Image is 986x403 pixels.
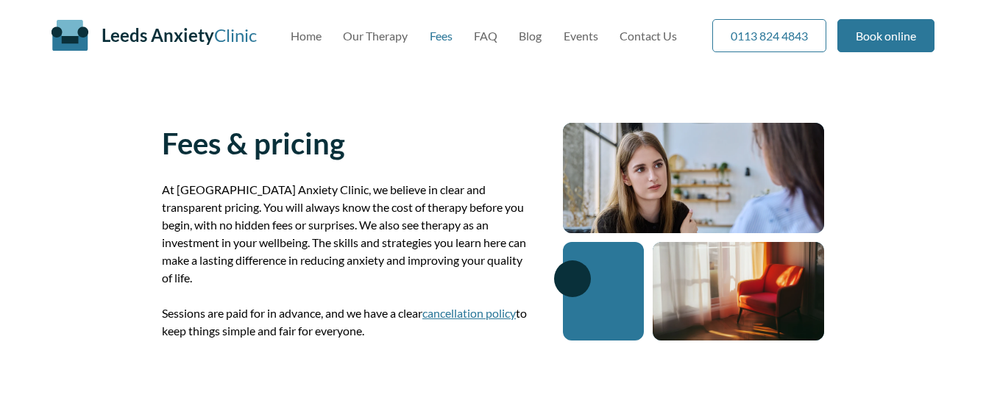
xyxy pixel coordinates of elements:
[291,29,322,43] a: Home
[519,29,542,43] a: Blog
[102,24,214,46] span: Leeds Anxiety
[712,19,826,52] a: 0113 824 4843
[162,126,528,161] h1: Fees & pricing
[162,181,528,287] p: At [GEOGRAPHIC_DATA] Anxiety Clinic, we believe in clear and transparent pricing. You will always...
[837,19,934,52] a: Book online
[620,29,677,43] a: Contact Us
[474,29,497,43] a: FAQ
[422,306,516,320] a: cancellation policy
[162,304,528,340] p: Sessions are paid for in advance, and we have a clear to keep things simple and fair for everyone.
[564,29,598,43] a: Events
[102,24,257,46] a: Leeds AnxietyClinic
[343,29,408,43] a: Our Therapy
[563,123,824,233] img: Therapy-session
[653,242,824,340] img: Sunlit orange armchair
[430,29,453,43] a: Fees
